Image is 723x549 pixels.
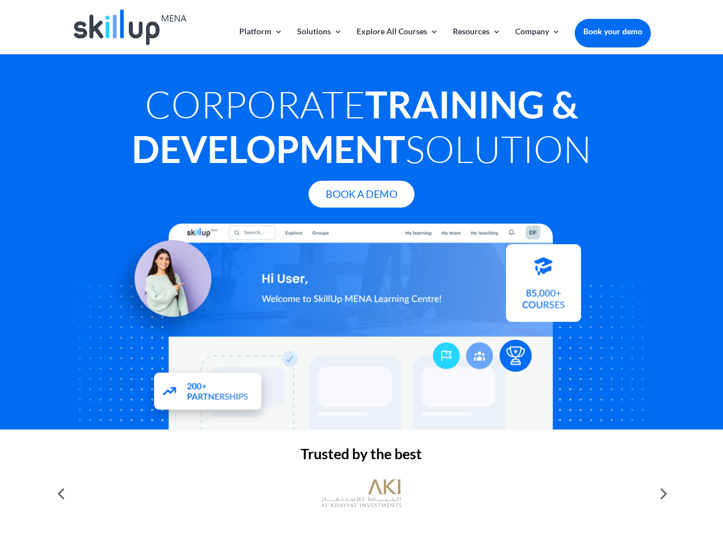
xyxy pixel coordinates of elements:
[309,181,414,208] a: Book A Demo
[297,27,342,54] a: Solutions
[666,494,723,549] iframe: Chat Widget
[321,474,401,514] img: al khayyat investments logo
[107,227,223,343] img: Learning Management Solution - SkillUp
[239,27,283,54] a: Platform
[132,82,578,171] strong: Training & Development
[72,82,650,177] h1: Corporate Solution
[74,9,186,45] img: Skillup Mena
[72,447,650,467] h2: Trusted by the best
[575,19,651,44] a: Book your demo
[357,27,438,54] a: Explore All Courses
[515,27,560,54] a: Company
[142,362,275,424] img: Partners - SkillUp Mena
[483,333,610,460] img: Upskill your workforce - SkillUp
[506,249,581,327] img: Courses library - SkillUp MENA
[453,27,501,54] a: Resources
